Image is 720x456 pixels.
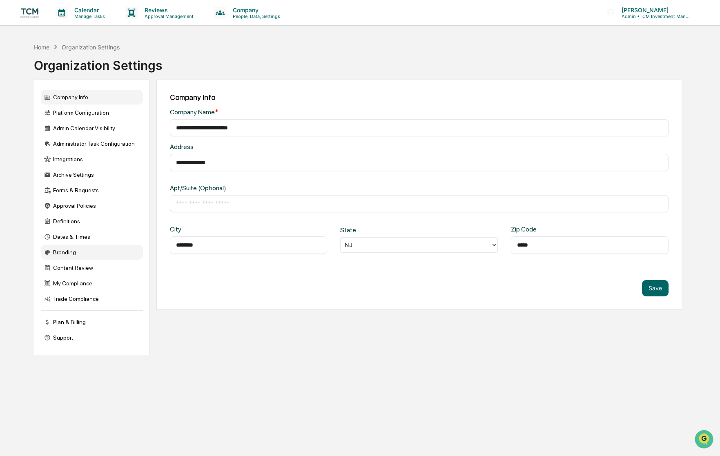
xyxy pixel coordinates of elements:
[41,260,143,275] div: Content Review
[642,280,669,296] button: Save
[226,7,284,13] p: Company
[41,183,143,198] div: Forms & Requests
[34,44,49,51] div: Home
[20,3,39,22] img: logo
[5,100,56,114] a: 🖐️Preclearance
[41,152,143,167] div: Integrations
[138,13,198,19] p: Approval Management
[16,118,51,127] span: Data Lookup
[68,7,109,13] p: Calendar
[41,167,143,182] div: Archive Settings
[694,429,716,451] iframe: Open customer support
[615,7,691,13] p: [PERSON_NAME]
[67,103,101,111] span: Attestations
[170,108,394,116] div: Company Name
[41,136,143,151] div: Administrator Task Configuration
[511,225,582,233] div: Zip Code
[8,119,15,126] div: 🔎
[41,245,143,260] div: Branding
[41,214,143,229] div: Definitions
[615,13,691,19] p: Admin • TCM Investment Management
[138,7,198,13] p: Reviews
[8,17,149,30] p: How can we help?
[139,65,149,75] button: Start new chat
[170,143,394,151] div: Address
[41,121,143,136] div: Admin Calendar Visibility
[62,44,120,51] div: Organization Settings
[226,13,284,19] p: People, Data, Settings
[170,184,394,192] div: Apt/Suite (Optional)
[41,315,143,329] div: Plan & Billing
[41,105,143,120] div: Platform Configuration
[68,13,109,19] p: Manage Tasks
[41,198,143,213] div: Approval Policies
[5,115,55,130] a: 🔎Data Lookup
[41,229,143,244] div: Dates & Times
[81,138,99,145] span: Pylon
[41,90,143,105] div: Company Info
[59,104,66,110] div: 🗄️
[28,71,103,77] div: We're available if you need us!
[170,225,241,233] div: City
[28,62,134,71] div: Start new chat
[41,291,143,306] div: Trade Compliance
[16,103,53,111] span: Preclearance
[170,93,669,102] div: Company Info
[58,138,99,145] a: Powered byPylon
[8,62,23,77] img: 1746055101610-c473b297-6a78-478c-a979-82029cc54cd1
[8,104,15,110] div: 🖐️
[41,276,143,291] div: My Compliance
[34,51,162,73] div: Organization Settings
[340,226,411,234] div: State
[56,100,105,114] a: 🗄️Attestations
[41,330,143,345] div: Support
